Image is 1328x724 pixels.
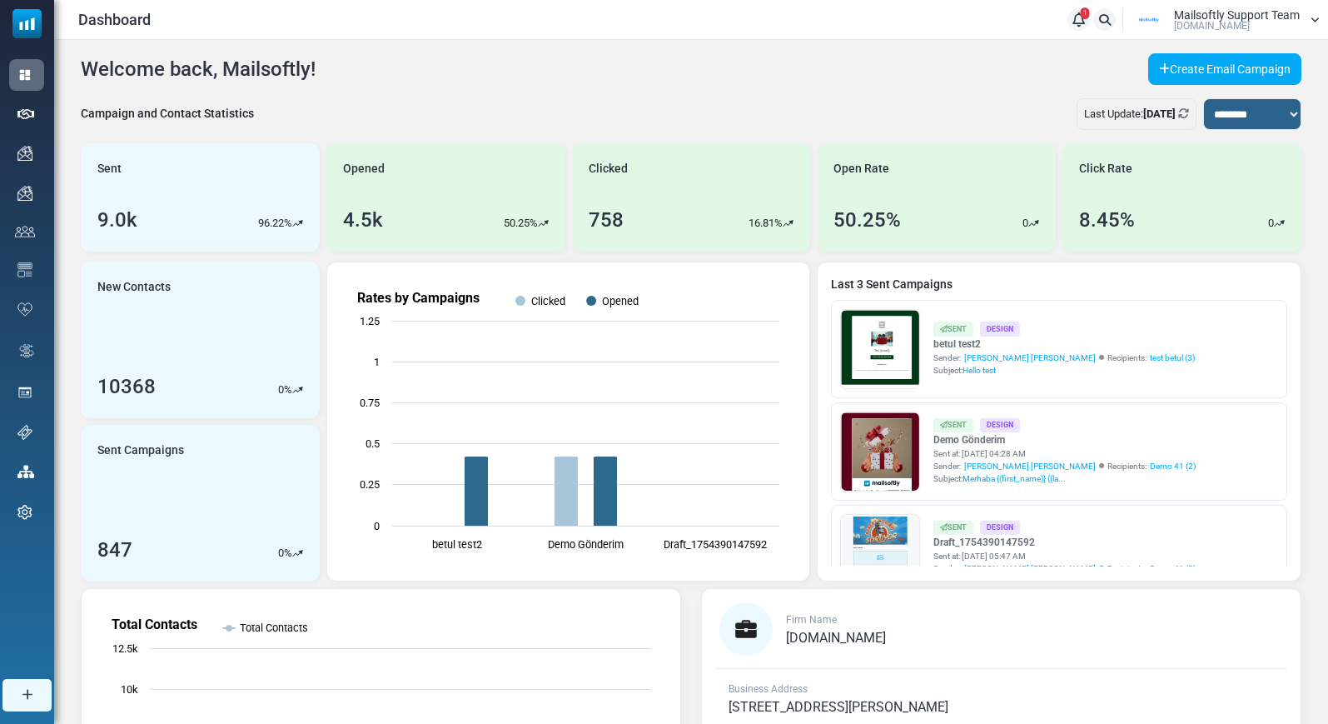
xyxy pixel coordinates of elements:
div: Sender: Recipients: [933,562,1196,575]
div: Last Update: [1077,98,1196,130]
span: Clicked [589,160,628,177]
div: Sender: Recipients: [933,352,1195,364]
div: Sender: Recipients: [933,460,1196,472]
img: campaigns-icon.png [17,186,32,201]
text: Total Contacts [112,617,197,632]
img: dashboard-icon-active.svg [17,67,32,82]
span: Merhaba {(first_name)} {(la... [962,474,1066,483]
img: email-templates-icon.svg [17,262,32,277]
text: Opened [602,295,639,307]
span: [DOMAIN_NAME] [786,630,886,646]
span: [STREET_ADDRESS][PERSON_NAME] [729,699,948,715]
span: [DOMAIN_NAME] [1174,21,1250,31]
span: [PERSON_NAME] [PERSON_NAME] [964,352,1096,364]
p: 16.81% [749,215,783,232]
span: Click Rate [1079,160,1132,177]
span: Hello test [962,366,996,375]
div: Design [980,322,1020,336]
svg: Rates by Campaigns [341,276,796,567]
span: Opened [343,160,385,177]
img: workflow.svg [17,342,36,361]
div: Sent at: [DATE] 05:47 AM [933,550,1196,562]
text: Total Contacts [240,622,308,634]
img: support-icon.svg [17,425,32,440]
a: betul test2 [933,337,1195,352]
p: 0 [1268,215,1274,232]
a: Demo 41 (2) [1150,460,1196,472]
text: 12.5k [112,642,138,655]
img: settings-icon.svg [17,505,32,520]
div: Design [980,418,1020,432]
a: Draft_1754390147592 [933,535,1196,550]
h4: Welcome back, Mailsoftly! [81,57,316,82]
a: Demo 41 (2) [1150,562,1196,575]
div: % [278,382,303,398]
div: Campaign and Contact Statistics [81,105,254,122]
text: Clicked [531,295,565,307]
b: [DATE] [1143,107,1176,120]
div: 847 [97,535,132,565]
p: 0 [1022,215,1028,232]
text: betul test2 [431,538,481,551]
text: 0.5 [366,437,380,450]
text: 1 [374,356,380,368]
img: landing_pages.svg [17,385,32,400]
img: mailsoftly_icon_blue_white.svg [12,9,42,38]
div: 9.0k [97,205,137,235]
text: Rates by Campaigns [357,290,480,306]
a: New Contacts 10368 0% [81,262,320,418]
div: 50.25% [833,205,901,235]
text: 0 [374,520,380,532]
span: Mailsoftly Support Team [1174,9,1300,21]
text: Demo Gönderim [548,538,624,551]
span: Sent [97,160,122,177]
a: 1 [1067,8,1090,31]
div: Sent [933,521,973,535]
div: 4.5k [343,205,383,235]
span: Sent Campaigns [97,442,184,459]
img: contacts-icon.svg [15,226,35,237]
a: [DOMAIN_NAME] [786,632,886,645]
div: Subject: [933,472,1196,485]
span: Business Address [729,683,808,695]
text: 1.25 [360,315,380,327]
p: 50.25% [504,215,538,232]
span: Dashboard [78,8,151,31]
span: Open Rate [833,160,889,177]
div: Subject: [933,364,1195,377]
div: Sent [933,418,973,432]
text: Draft_1754390147592 [663,538,766,551]
p: 0 [278,545,284,562]
img: User Logo [1128,7,1170,32]
div: Sent [933,322,973,336]
span: 1 [1081,7,1090,19]
div: Sent at: [DATE] 04:28 AM [933,447,1196,460]
a: User Logo Mailsoftly Support Team [DOMAIN_NAME] [1128,7,1320,32]
a: Demo Gönderim [933,432,1196,447]
span: Firm Name [786,614,837,626]
text: 0.75 [360,397,380,409]
div: % [278,545,303,562]
img: campaigns-icon.png [17,146,32,161]
div: 8.45% [1079,205,1135,235]
span: [PERSON_NAME] [PERSON_NAME] [964,460,1096,472]
a: Refresh Stats [1178,107,1189,120]
a: Last 3 Sent Campaigns [831,276,1287,293]
a: Create Email Campaign [1148,53,1301,85]
text: 0.25 [360,478,380,491]
div: Design [980,521,1020,535]
div: 758 [589,205,624,235]
img: domain-health-icon.svg [17,302,32,316]
p: 96.22% [258,215,292,232]
p: 0 [278,382,284,398]
span: [PERSON_NAME] [PERSON_NAME] [964,562,1096,575]
a: test betul (3) [1150,352,1195,364]
text: 10k [121,683,138,696]
div: 10368 [97,372,156,402]
span: New Contacts [97,278,171,296]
